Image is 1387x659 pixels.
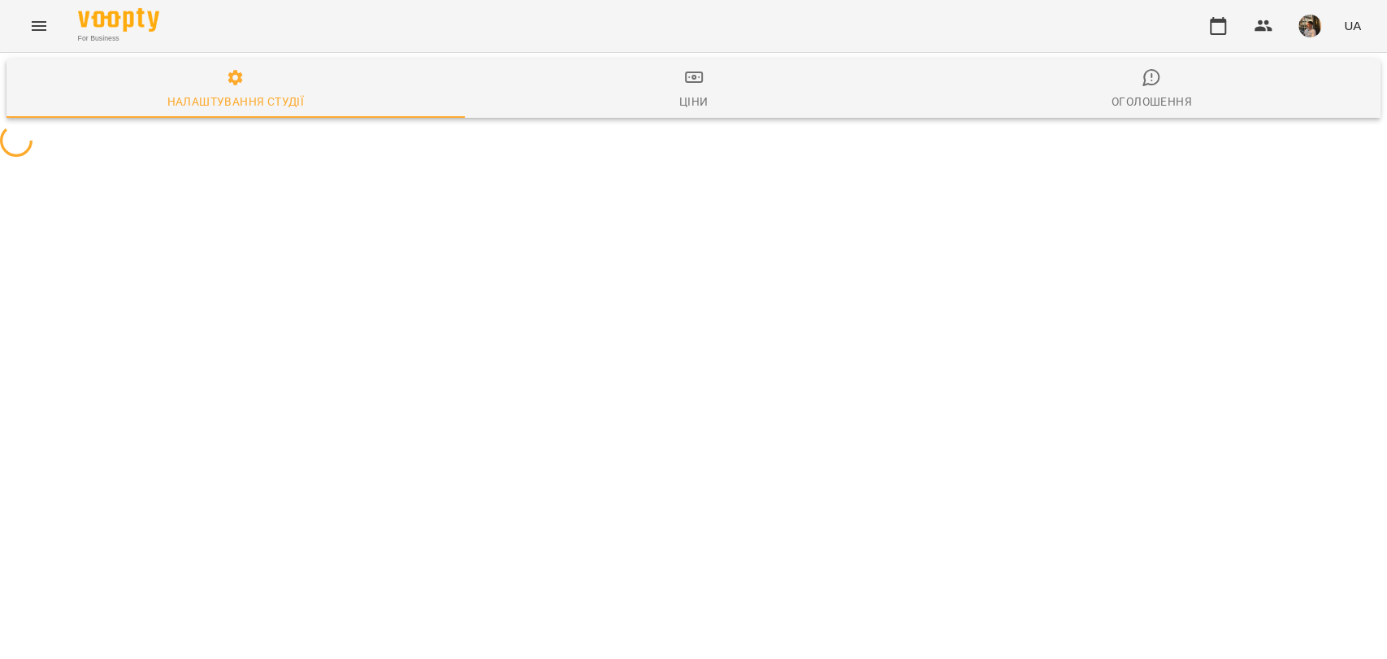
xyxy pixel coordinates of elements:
[1344,17,1361,34] span: UA
[78,8,159,32] img: Voopty Logo
[78,33,159,44] span: For Business
[20,7,59,46] button: Menu
[167,92,304,111] div: Налаштування студії
[1337,11,1367,41] button: UA
[1112,92,1192,111] div: Оголошення
[1298,15,1321,37] img: 667c661dbb1374cb219499a1f67010c8.jpg
[679,92,709,111] div: Ціни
